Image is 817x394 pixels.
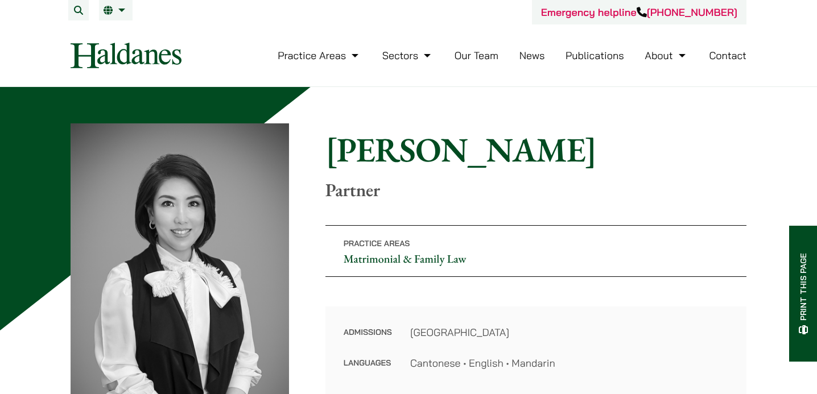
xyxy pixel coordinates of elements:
[455,49,498,62] a: Our Team
[344,325,392,355] dt: Admissions
[325,129,746,170] h1: [PERSON_NAME]
[344,355,392,371] dt: Languages
[410,355,728,371] dd: Cantonese • English • Mandarin
[104,6,128,15] a: EN
[325,179,746,201] p: Partner
[709,49,746,62] a: Contact
[278,49,361,62] a: Practice Areas
[382,49,434,62] a: Sectors
[519,49,545,62] a: News
[344,238,410,248] span: Practice Areas
[566,49,624,62] a: Publications
[71,43,181,68] img: Logo of Haldanes
[410,325,728,340] dd: [GEOGRAPHIC_DATA]
[541,6,737,19] a: Emergency helpline[PHONE_NUMBER]
[344,251,467,266] a: Matrimonial & Family Law
[645,49,688,62] a: About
